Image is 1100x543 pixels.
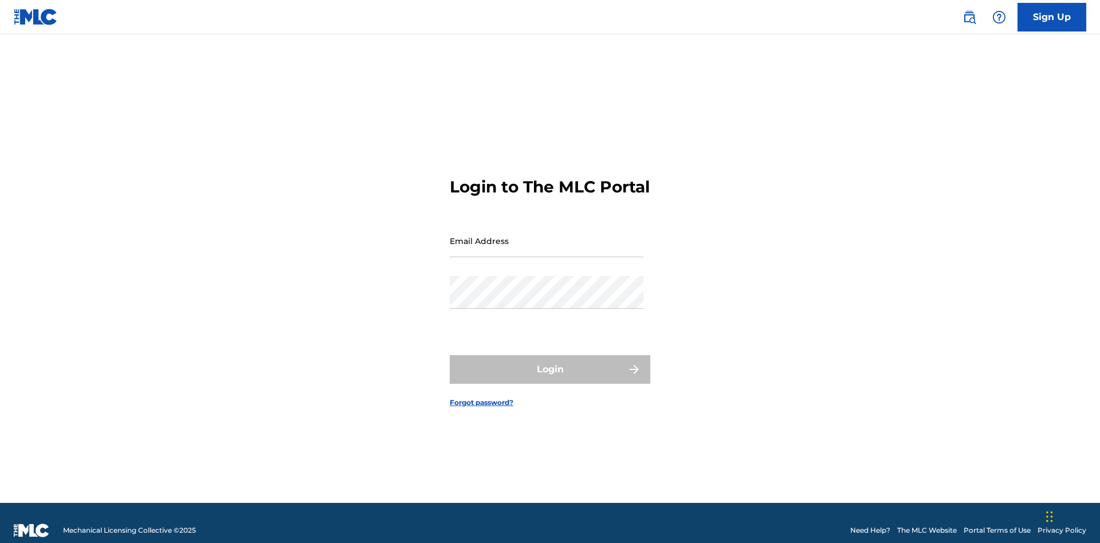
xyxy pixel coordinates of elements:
img: help [992,10,1006,24]
img: logo [14,524,49,537]
a: Sign Up [1017,3,1086,32]
a: The MLC Website [897,525,957,536]
div: Drag [1046,499,1053,534]
a: Need Help? [850,525,890,536]
a: Privacy Policy [1038,525,1086,536]
iframe: Chat Widget [1043,488,1100,543]
a: Public Search [958,6,981,29]
img: MLC Logo [14,9,58,25]
div: Help [988,6,1011,29]
a: Forgot password? [450,398,513,408]
h3: Login to The MLC Portal [450,177,650,197]
img: search [962,10,976,24]
span: Mechanical Licensing Collective © 2025 [63,525,196,536]
a: Portal Terms of Use [964,525,1031,536]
